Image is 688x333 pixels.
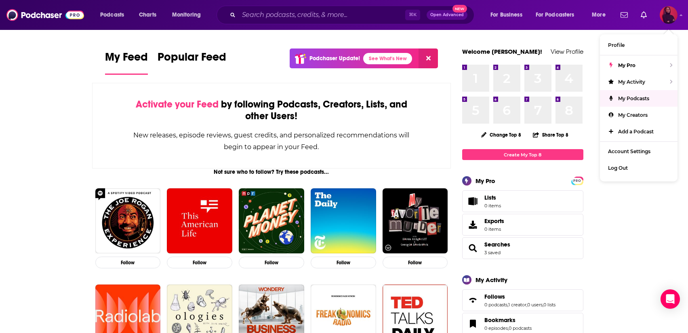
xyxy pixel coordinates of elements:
span: Bookmarks [484,316,515,324]
a: Show notifications dropdown [638,8,650,22]
a: Searches [465,242,481,254]
span: More [592,9,606,21]
div: Search podcasts, credits, & more... [224,6,482,24]
span: Open Advanced [430,13,464,17]
a: Exports [462,214,583,236]
span: Account Settings [608,148,650,154]
a: Account Settings [600,143,677,160]
button: open menu [95,8,135,21]
span: Lists [465,196,481,207]
button: Show profile menu [660,6,677,24]
span: My Feed [105,50,148,69]
img: The Daily [311,188,376,254]
a: 0 podcasts [484,302,507,308]
a: Searches [484,241,510,248]
div: New releases, episode reviews, guest credits, and personalized recommendations will begin to appe... [133,129,410,153]
a: My Podcasts [600,90,677,107]
a: Follows [484,293,555,300]
ul: Show profile menu [600,34,677,181]
span: Exports [484,217,504,225]
button: Follow [311,257,376,268]
span: Follows [462,289,583,311]
span: Logged in as KHuyghue [660,6,677,24]
button: Open AdvancedNew [427,10,467,20]
span: , [507,302,508,308]
span: , [526,302,527,308]
span: Monitoring [172,9,201,21]
a: Create My Top 8 [462,149,583,160]
span: ⌘ K [405,10,420,20]
a: 1 creator [508,302,526,308]
a: Bookmarks [465,318,481,329]
img: The Joe Rogan Experience [95,188,161,254]
a: 0 lists [543,302,555,308]
a: Bookmarks [484,316,532,324]
a: Lists [462,190,583,212]
img: User Profile [660,6,677,24]
a: 0 episodes [484,325,508,331]
span: 0 items [484,203,501,209]
button: Follow [95,257,161,268]
div: Not sure who to follow? Try these podcasts... [92,169,451,175]
button: open menu [586,8,616,21]
a: 0 podcasts [509,325,532,331]
p: Podchaser Update! [309,55,360,62]
a: Popular Feed [158,50,226,75]
div: My Pro [475,177,495,185]
a: Follows [465,295,481,306]
a: My Feed [105,50,148,75]
a: Add a Podcast [600,123,677,140]
button: Change Top 8 [476,130,526,140]
span: Podcasts [100,9,124,21]
a: Charts [134,8,161,21]
input: Search podcasts, credits, & more... [239,8,405,21]
button: Follow [167,257,232,268]
button: open menu [166,8,211,21]
span: Exports [465,219,481,230]
button: Follow [383,257,448,268]
div: My Activity [475,276,507,284]
a: Profile [600,37,677,53]
img: My Favorite Murder with Karen Kilgariff and Georgia Hardstark [383,188,448,254]
img: This American Life [167,188,232,254]
span: PRO [572,178,582,184]
a: My Creators [600,107,677,123]
a: 0 users [527,302,543,308]
button: Follow [239,257,304,268]
a: 3 saved [484,250,501,255]
img: Planet Money [239,188,304,254]
span: My Pro [618,62,635,68]
button: open menu [485,8,532,21]
img: Podchaser - Follow, Share and Rate Podcasts [6,7,84,23]
span: New [452,5,467,13]
span: , [543,302,543,308]
button: open menu [530,8,586,21]
button: Share Top 8 [532,127,569,143]
span: For Business [490,9,522,21]
div: by following Podcasts, Creators, Lists, and other Users! [133,99,410,122]
span: Popular Feed [158,50,226,69]
span: Add a Podcast [618,129,654,135]
a: PRO [572,177,582,183]
a: Show notifications dropdown [617,8,631,22]
a: View Profile [551,48,583,55]
span: My Activity [618,79,645,85]
span: Lists [484,194,501,201]
span: Lists [484,194,496,201]
span: Searches [462,237,583,259]
span: My Creators [618,112,648,118]
span: For Podcasters [536,9,574,21]
a: See What's New [363,53,412,64]
span: Activate your Feed [136,98,219,110]
div: Open Intercom Messenger [661,289,680,309]
a: Welcome [PERSON_NAME]! [462,48,542,55]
